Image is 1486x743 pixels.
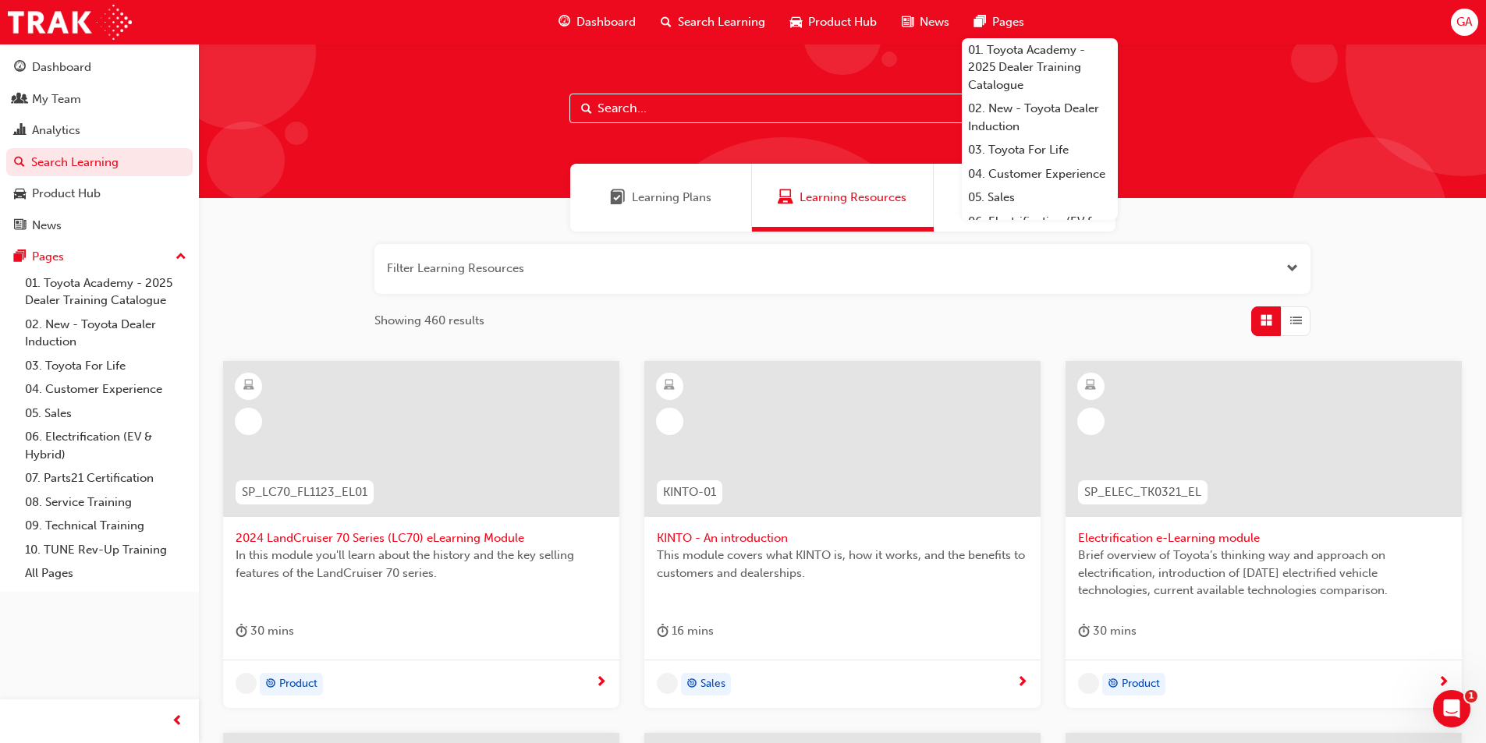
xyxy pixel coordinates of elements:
[6,242,193,271] button: Pages
[243,376,254,396] span: learningResourceType_ELEARNING-icon
[32,248,64,266] div: Pages
[1016,676,1028,690] span: next-icon
[1078,547,1449,600] span: Brief overview of Toyota’s thinking way and approach on electrification, introduction of [DATE] e...
[1078,673,1099,694] span: undefined-icon
[1066,361,1462,709] a: SP_ELEC_TK0321_ELElectrification e-Learning moduleBrief overview of Toyota’s thinking way and app...
[678,13,765,31] span: Search Learning
[962,6,1037,38] a: pages-iconPages
[1465,690,1477,702] span: 1
[962,186,1118,210] a: 05. Sales
[657,529,1028,547] span: KINTO - An introduction
[1122,675,1160,693] span: Product
[6,179,193,208] a: Product Hub
[1433,690,1470,727] iframe: Intercom live chat
[1261,312,1272,330] span: Grid
[6,148,193,177] a: Search Learning
[1078,529,1449,547] span: Electrification e-Learning module
[1451,9,1478,36] button: GA
[32,217,62,235] div: News
[242,483,367,501] span: SP_LC70_FL1123_EL01
[14,156,25,170] span: search-icon
[14,219,26,233] span: news-icon
[570,164,752,232] a: Learning PlansLearning Plans
[686,674,697,695] span: target-icon
[14,93,26,107] span: people-icon
[19,402,193,426] a: 05. Sales
[8,5,132,40] img: Trak
[657,547,1028,582] span: This module covers what KINTO is, how it works, and the benefits to customers and dealerships.
[1108,674,1119,695] span: target-icon
[569,94,1115,123] input: Search...
[595,676,607,690] span: next-icon
[581,100,592,118] span: Search
[6,211,193,240] a: News
[648,6,778,38] a: search-iconSearch Learning
[778,6,889,38] a: car-iconProduct Hub
[32,122,80,140] div: Analytics
[808,13,877,31] span: Product Hub
[576,13,636,31] span: Dashboard
[1438,676,1449,690] span: next-icon
[176,247,186,267] span: up-icon
[374,312,484,330] span: Showing 460 results
[559,12,570,32] span: guage-icon
[19,313,193,354] a: 02. New - Toyota Dealer Induction
[974,12,986,32] span: pages-icon
[934,164,1115,232] a: SessionsSessions
[657,621,669,641] span: duration-icon
[223,361,619,709] a: SP_LC70_FL1123_EL012024 LandCruiser 70 Series (LC70) eLearning ModuleIn this module you'll learn ...
[657,673,678,694] span: undefined-icon
[172,712,183,731] span: prev-icon
[14,61,26,75] span: guage-icon
[902,12,913,32] span: news-icon
[19,466,193,490] a: 07. Parts21 Certification
[236,673,257,694] span: undefined-icon
[632,189,711,207] span: Learning Plans
[32,185,101,203] div: Product Hub
[14,250,26,264] span: pages-icon
[6,85,193,114] a: My Team
[889,6,962,38] a: news-iconNews
[19,425,193,466] a: 06. Electrification (EV & Hybrid)
[778,189,793,207] span: Learning Resources
[1085,376,1096,396] span: learningResourceType_ELEARNING-icon
[236,547,607,582] span: In this module you'll learn about the history and the key selling features of the LandCruiser 70 ...
[265,674,276,695] span: target-icon
[19,514,193,538] a: 09. Technical Training
[962,162,1118,186] a: 04. Customer Experience
[6,53,193,82] a: Dashboard
[663,483,716,501] span: KINTO-01
[19,377,193,402] a: 04. Customer Experience
[657,621,714,641] div: 16 mins
[279,675,317,693] span: Product
[800,189,906,207] span: Learning Resources
[790,12,802,32] span: car-icon
[664,376,675,396] span: learningResourceType_ELEARNING-icon
[962,38,1118,97] a: 01. Toyota Academy - 2025 Dealer Training Catalogue
[14,187,26,201] span: car-icon
[6,50,193,242] button: DashboardMy TeamAnalyticsSearch LearningProduct HubNews
[32,58,91,76] div: Dashboard
[1286,260,1298,278] button: Open the filter
[1084,483,1201,501] span: SP_ELEC_TK0321_EL
[752,164,934,232] a: Learning ResourcesLearning Resources
[962,138,1118,162] a: 03. Toyota For Life
[19,561,193,586] a: All Pages
[1078,621,1137,641] div: 30 mins
[236,621,294,641] div: 30 mins
[1456,13,1472,31] span: GA
[992,13,1024,31] span: Pages
[610,189,626,207] span: Learning Plans
[19,490,193,515] a: 08. Service Training
[19,354,193,378] a: 03. Toyota For Life
[546,6,648,38] a: guage-iconDashboard
[1290,312,1302,330] span: List
[6,116,193,145] a: Analytics
[19,271,193,313] a: 01. Toyota Academy - 2025 Dealer Training Catalogue
[920,13,949,31] span: News
[236,621,247,641] span: duration-icon
[700,675,725,693] span: Sales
